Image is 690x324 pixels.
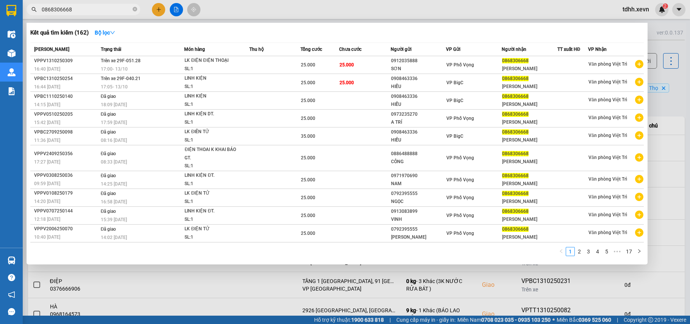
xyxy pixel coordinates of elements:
[340,62,354,68] span: 25.000
[446,231,474,236] span: VP Phố Vọng
[593,247,602,256] a: 4
[588,115,627,120] span: Văn phòng Việt Trì
[34,159,60,165] span: 17:27 [DATE]
[101,217,127,222] span: 15:39 [DATE]
[185,233,241,242] div: SL: 1
[34,199,60,204] span: 14:20 [DATE]
[446,80,463,85] span: VP BigC
[635,211,643,219] span: plus-circle
[101,58,141,63] span: Trên xe 29F-051.28
[502,76,529,81] span: 0868306668
[391,208,446,215] div: 0913083899
[623,247,635,256] li: 17
[391,198,446,206] div: NGỌC
[566,247,575,256] li: 1
[502,101,557,109] div: [PERSON_NAME]
[301,231,315,236] span: 25.000
[502,118,557,126] div: [PERSON_NAME]
[101,235,127,240] span: 14:02 [DATE]
[391,136,446,144] div: HIẾU
[635,175,643,183] span: plus-circle
[34,207,99,215] div: VPPV0707250144
[391,128,446,136] div: 0908463336
[557,247,566,256] button: left
[101,102,127,107] span: 18:09 [DATE]
[249,47,264,52] span: Thu hộ
[185,128,241,136] div: LK ĐIÊN TỬ
[34,234,60,240] span: 10:40 [DATE]
[602,247,611,256] li: 5
[101,76,141,81] span: Trên xe 29F-040.21
[42,5,131,14] input: Tìm tên, số ĐT hoặc mã đơn
[185,198,241,206] div: SL: 1
[110,30,115,35] span: down
[34,217,60,222] span: 12:18 [DATE]
[101,94,116,99] span: Đã giao
[301,62,315,68] span: 25.000
[101,84,128,90] span: 17:05 - 13/10
[185,136,241,145] div: SL: 1
[502,215,557,223] div: [PERSON_NAME]
[34,47,69,52] span: [PERSON_NAME]
[391,47,411,52] span: Người gửi
[185,57,241,65] div: LK ĐIỆN ĐIỆN THOẠI
[502,136,557,144] div: [PERSON_NAME]
[101,138,127,143] span: 08:16 [DATE]
[446,213,474,218] span: VP Phố Vọng
[502,58,529,63] span: 0868306668
[446,155,474,160] span: VP Phố Vọng
[185,162,241,170] div: SL: 1
[635,193,643,201] span: plus-circle
[391,118,446,126] div: A TRÍ
[635,228,643,237] span: plus-circle
[34,120,60,125] span: 15:42 [DATE]
[6,5,16,16] img: logo-vxr
[635,78,643,86] span: plus-circle
[446,98,463,103] span: VP BigC
[391,215,446,223] div: VINH
[584,247,593,256] a: 3
[446,62,474,68] span: VP Phố Vọng
[8,274,15,281] span: question-circle
[635,153,643,162] span: plus-circle
[185,74,241,83] div: LINH KIỆN
[575,247,584,256] li: 2
[185,225,241,233] div: LK ĐIỆN TỬ
[588,212,627,217] span: Văn phòng Việt Trì
[185,207,241,215] div: LINH KIỆN ĐT.
[624,247,634,256] a: 17
[185,65,241,73] div: SL: 1
[101,120,127,125] span: 17:59 [DATE]
[101,181,127,187] span: 14:25 [DATE]
[391,75,446,83] div: 0908463336
[301,98,315,103] span: 25.000
[185,83,241,91] div: SL: 1
[339,47,361,52] span: Chưa cước
[635,247,644,256] li: Next Page
[557,47,580,52] span: TT xuất HĐ
[502,180,557,188] div: [PERSON_NAME]
[446,47,460,52] span: VP Gửi
[502,94,529,99] span: 0868306668
[557,247,566,256] li: Previous Page
[635,96,643,104] span: plus-circle
[101,226,116,232] span: Đã giao
[34,225,99,233] div: VPPV2006250070
[185,215,241,224] div: SL: 1
[502,83,557,91] div: [PERSON_NAME]
[101,173,116,178] span: Đã giao
[34,84,60,90] span: 16:44 [DATE]
[502,191,529,196] span: 0868306668
[391,225,446,233] div: 0792395555
[31,7,37,12] span: search
[502,233,557,241] div: [PERSON_NAME]
[34,66,60,72] span: 16:40 [DATE]
[300,47,322,52] span: Tổng cước
[446,134,463,139] span: VP BigC
[588,133,627,138] span: Văn phòng Việt Trì
[8,49,16,57] img: warehouse-icon
[502,209,529,214] span: 0868306668
[588,47,607,52] span: VP Nhận
[502,129,529,135] span: 0868306668
[566,247,574,256] a: 1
